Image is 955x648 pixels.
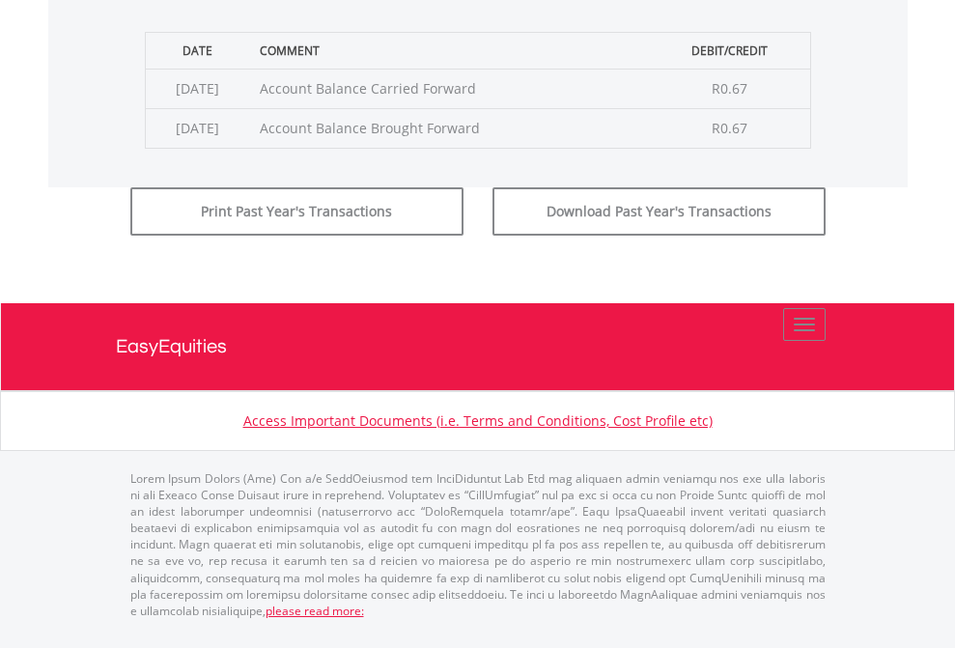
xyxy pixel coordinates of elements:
span: R0.67 [712,119,747,137]
td: Account Balance Carried Forward [250,69,650,108]
a: EasyEquities [116,303,840,390]
p: Lorem Ipsum Dolors (Ame) Con a/e SeddOeiusmod tem InciDiduntut Lab Etd mag aliquaen admin veniamq... [130,470,826,619]
button: Download Past Year's Transactions [492,187,826,236]
td: Account Balance Brought Forward [250,108,650,148]
button: Print Past Year's Transactions [130,187,463,236]
td: [DATE] [145,108,250,148]
a: Access Important Documents (i.e. Terms and Conditions, Cost Profile etc) [243,411,713,430]
span: R0.67 [712,79,747,98]
th: Date [145,32,250,69]
th: Debit/Credit [650,32,810,69]
a: please read more: [266,603,364,619]
td: [DATE] [145,69,250,108]
th: Comment [250,32,650,69]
